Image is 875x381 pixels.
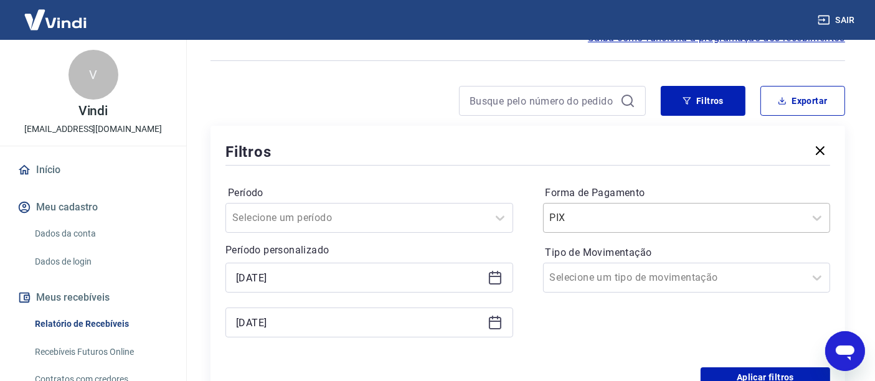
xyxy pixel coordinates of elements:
[661,86,745,116] button: Filtros
[546,245,828,260] label: Tipo de Movimentação
[78,105,108,118] p: Vindi
[760,86,845,116] button: Exportar
[15,194,171,221] button: Meu cadastro
[546,186,828,200] label: Forma de Pagamento
[30,221,171,247] a: Dados da conta
[225,142,272,162] h5: Filtros
[15,156,171,184] a: Início
[30,311,171,337] a: Relatório de Recebíveis
[30,249,171,275] a: Dados de login
[825,331,865,371] iframe: Botão para abrir a janela de mensagens
[470,92,615,110] input: Busque pelo número do pedido
[24,123,162,136] p: [EMAIL_ADDRESS][DOMAIN_NAME]
[815,9,860,32] button: Sair
[236,268,483,287] input: Data inicial
[228,186,511,200] label: Período
[15,1,96,39] img: Vindi
[225,243,513,258] p: Período personalizado
[30,339,171,365] a: Recebíveis Futuros Online
[69,50,118,100] div: V
[236,313,483,332] input: Data final
[15,284,171,311] button: Meus recebíveis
